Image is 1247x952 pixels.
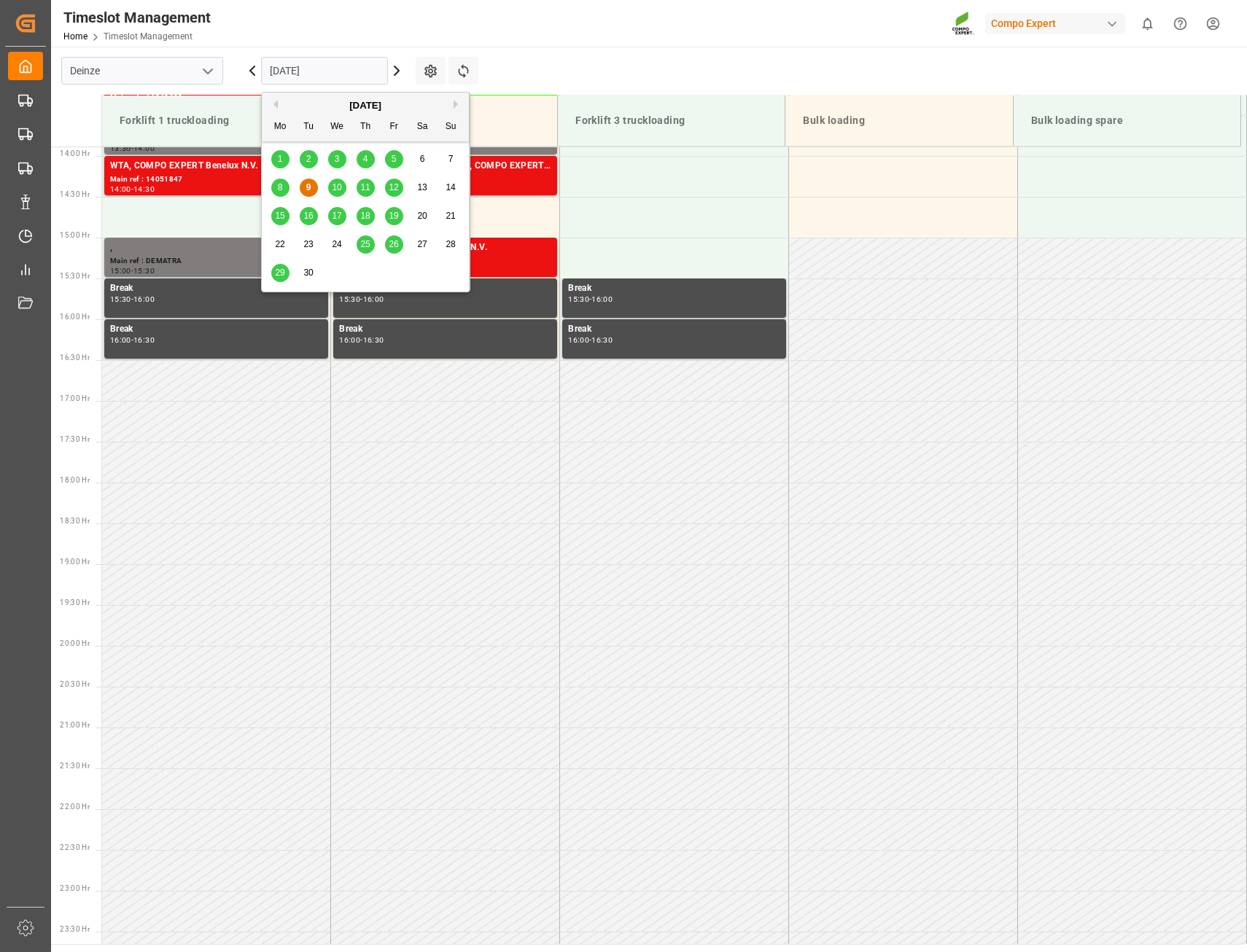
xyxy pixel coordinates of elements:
[110,186,131,192] div: 14:00
[589,296,591,303] div: -
[60,598,90,606] span: 19:30 Hr
[266,145,465,287] div: month 2025-09
[60,843,90,851] span: 22:30 Hr
[269,100,278,109] button: Previous Month
[110,296,131,303] div: 15:30
[278,154,283,164] span: 1
[60,762,90,770] span: 21:30 Hr
[332,182,341,192] span: 10
[110,255,322,268] div: Main ref : DEMATRA
[389,239,398,249] span: 26
[413,235,432,254] div: Choose Saturday, September 27th, 2025
[60,354,90,362] span: 16:30 Hr
[275,268,284,278] span: 29
[442,235,460,254] div: Choose Sunday, September 28th, 2025
[133,186,155,192] div: 14:30
[385,207,403,225] div: Choose Friday, September 19th, 2025
[446,239,455,249] span: 28
[339,322,551,337] div: Break
[60,394,90,402] span: 17:00 Hr
[568,337,589,343] div: 16:00
[417,182,427,192] span: 13
[60,190,90,198] span: 14:30 Hr
[110,337,131,343] div: 16:00
[360,239,370,249] span: 25
[114,107,318,134] div: Forklift 1 truckloading
[442,179,460,197] div: Choose Sunday, September 14th, 2025
[306,154,311,164] span: 2
[363,296,384,303] div: 16:00
[328,118,346,136] div: We
[448,154,454,164] span: 7
[442,207,460,225] div: Choose Sunday, September 21st, 2025
[363,154,368,164] span: 4
[591,337,613,343] div: 16:30
[385,235,403,254] div: Choose Friday, September 26th, 2025
[303,211,313,221] span: 16
[303,268,313,278] span: 30
[568,281,780,296] div: Break
[110,159,322,173] div: WTA, COMPO EXPERT Benelux N.V.
[61,57,223,85] input: Type to search/select
[389,182,398,192] span: 12
[417,211,427,221] span: 20
[63,7,211,28] div: Timeslot Management
[271,118,290,136] div: Mo
[133,268,155,274] div: 15:30
[797,107,1001,134] div: Bulk loading
[332,211,341,221] span: 17
[275,211,284,221] span: 15
[110,173,322,186] div: Main ref : 14051847
[392,154,397,164] span: 5
[196,60,218,82] button: open menu
[357,179,375,197] div: Choose Thursday, September 11th, 2025
[60,231,90,239] span: 15:00 Hr
[300,179,318,197] div: Choose Tuesday, September 9th, 2025
[63,31,88,42] a: Home
[131,145,133,152] div: -
[60,925,90,933] span: 23:30 Hr
[568,296,589,303] div: 15:30
[360,337,362,343] div: -
[328,179,346,197] div: Choose Wednesday, September 10th, 2025
[454,100,462,109] button: Next Month
[300,118,318,136] div: Tu
[442,118,460,136] div: Su
[357,118,375,136] div: Th
[271,150,290,168] div: Choose Monday, September 1st, 2025
[1025,107,1229,134] div: Bulk loading spare
[446,211,455,221] span: 21
[442,150,460,168] div: Choose Sunday, September 7th, 2025
[60,558,90,566] span: 19:00 Hr
[446,182,455,192] span: 14
[60,721,90,729] span: 21:00 Hr
[300,150,318,168] div: Choose Tuesday, September 2nd, 2025
[110,145,131,152] div: 13:30
[300,235,318,254] div: Choose Tuesday, September 23rd, 2025
[278,182,283,192] span: 8
[275,239,284,249] span: 22
[328,235,346,254] div: Choose Wednesday, September 24th, 2025
[303,239,313,249] span: 23
[300,207,318,225] div: Choose Tuesday, September 16th, 2025
[271,264,290,282] div: Choose Monday, September 29th, 2025
[335,154,340,164] span: 3
[60,680,90,688] span: 20:30 Hr
[131,186,133,192] div: -
[306,182,311,192] span: 9
[271,207,290,225] div: Choose Monday, September 15th, 2025
[339,296,360,303] div: 15:30
[60,476,90,484] span: 18:00 Hr
[591,296,613,303] div: 16:00
[110,322,322,337] div: Break
[385,150,403,168] div: Choose Friday, September 5th, 2025
[413,179,432,197] div: Choose Saturday, September 13th, 2025
[60,435,90,443] span: 17:30 Hr
[385,179,403,197] div: Choose Friday, September 12th, 2025
[60,517,90,525] span: 18:30 Hr
[133,337,155,343] div: 16:30
[60,639,90,647] span: 20:00 Hr
[110,281,322,296] div: Break
[570,107,773,134] div: Forklift 3 truckloading
[568,322,780,337] div: Break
